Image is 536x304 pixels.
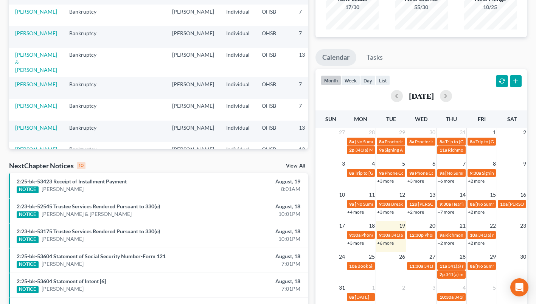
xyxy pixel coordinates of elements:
[459,128,466,137] span: 31
[395,3,448,11] div: 55/30
[429,190,436,199] span: 13
[489,221,497,230] span: 22
[341,159,346,168] span: 3
[355,294,369,300] span: [DATE]
[409,263,423,269] span: 11:30a
[256,77,293,99] td: OHSB
[418,201,527,207] span: [PERSON_NAME] and [PERSON_NAME] - Webrageous
[401,283,406,292] span: 2
[256,48,293,77] td: OHSB
[468,209,485,215] a: +2 more
[440,147,447,153] span: 11a
[256,99,293,120] td: OHSB
[398,221,406,230] span: 19
[211,278,300,285] div: August, 18
[42,285,84,293] a: [PERSON_NAME]
[321,75,341,85] button: month
[42,210,132,218] a: [PERSON_NAME] & [PERSON_NAME]
[293,99,331,120] td: 7
[440,263,447,269] span: 11a
[63,99,110,120] td: Bankruptcy
[385,147,488,153] span: Signing Appointment - [PERSON_NAME] - Chapter 7
[211,285,300,293] div: 7:01PM
[42,185,84,193] a: [PERSON_NAME]
[220,121,256,142] td: Individual
[438,209,454,215] a: +7 more
[522,128,527,137] span: 2
[220,48,256,77] td: Individual
[409,170,414,176] span: 9a
[220,26,256,48] td: Individual
[220,5,256,26] td: Individual
[166,5,220,26] td: [PERSON_NAME]
[470,201,475,207] span: 8a
[429,128,436,137] span: 30
[415,116,427,122] span: Wed
[522,159,527,168] span: 9
[15,30,57,36] a: [PERSON_NAME]
[519,190,527,199] span: 16
[409,92,434,100] h2: [DATE]
[166,26,220,48] td: [PERSON_NAME]
[293,5,331,26] td: 7
[446,271,519,277] span: 341(a) meeting for [PERSON_NAME]
[17,228,160,234] a: 2:23-bk-53175 Trustee Services Rendered Pursuant to 330(e)
[475,139,535,144] span: Trip to [GEOGRAPHIC_DATA]
[361,232,439,238] span: Phone Consultation - [PERSON_NAME]
[368,190,376,199] span: 11
[166,77,220,99] td: [PERSON_NAME]
[445,170,474,176] span: [No Summary]
[377,240,394,246] a: +6 more
[293,26,331,48] td: 7
[454,294,527,300] span: 341(a) meeting for [PERSON_NAME]
[256,26,293,48] td: OHSB
[492,283,497,292] span: 5
[424,232,502,238] span: Phone Consultation - [PERSON_NAME]
[385,170,463,176] span: Phone Consultation - [PERSON_NAME]
[468,178,485,184] a: +2 more
[347,209,364,215] a: +4 more
[341,75,360,85] button: week
[429,221,436,230] span: 20
[349,263,357,269] span: 10a
[440,139,444,144] span: 8a
[355,139,384,144] span: [No Summary]
[440,170,444,176] span: 9a
[459,221,466,230] span: 21
[415,139,480,144] span: Proctoring [US_STATE] Bar Exam
[354,116,367,122] span: Mon
[371,159,376,168] span: 4
[462,159,466,168] span: 7
[17,211,39,218] div: NOTICE
[63,48,110,77] td: Bankruptcy
[360,49,390,66] a: Tasks
[338,128,346,137] span: 27
[438,240,454,246] a: +2 more
[220,142,256,171] td: Individual
[368,128,376,137] span: 28
[445,139,505,144] span: Trip to [GEOGRAPHIC_DATA]
[326,3,379,11] div: 17/30
[355,201,384,207] span: [No Summary]
[211,228,300,235] div: August, 18
[409,139,414,144] span: 8a
[452,201,511,207] span: Hearing for [PERSON_NAME]
[470,139,475,144] span: 8a
[17,253,166,259] a: 2:25-bk-53604 Statement of Social Security Number-Form 121
[293,121,331,142] td: 13
[438,178,454,184] a: +6 more
[376,75,390,85] button: list
[63,142,110,171] td: Bankruptcy
[211,203,300,210] div: August, 18
[489,190,497,199] span: 15
[256,142,293,171] td: OHSB
[17,186,39,193] div: NOTICE
[446,116,457,122] span: Thu
[440,201,451,207] span: 9:30a
[9,161,85,170] div: NextChapter Notices
[315,49,356,66] a: Calendar
[510,278,528,296] div: Open Intercom Messenger
[293,48,331,77] td: 13
[379,139,384,144] span: 8a
[357,263,383,269] span: Book Signing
